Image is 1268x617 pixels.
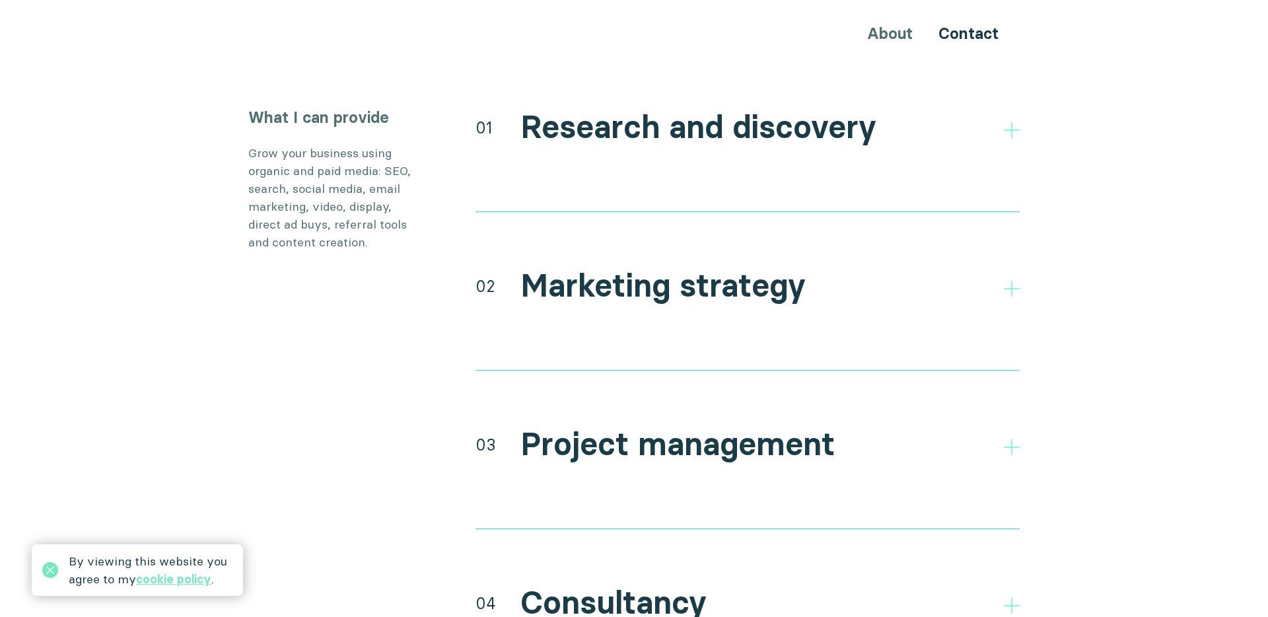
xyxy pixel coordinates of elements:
div: 02 [475,274,495,298]
h3: What I can provide [248,106,420,129]
p: Grow your business using organic and paid media: SEO, search, social media, email marketing, vide... [248,144,420,251]
h2: Research and discovery [520,108,876,147]
a: cookie policy [136,571,211,587]
div: 04 [475,591,496,615]
h2: Marketing strategy [520,267,806,305]
h2: Project management [520,425,835,464]
div: 03 [475,433,496,456]
div: 01 [475,116,493,139]
a: Contact [938,24,999,43]
div: By viewing this website you agree to my . [69,552,232,588]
